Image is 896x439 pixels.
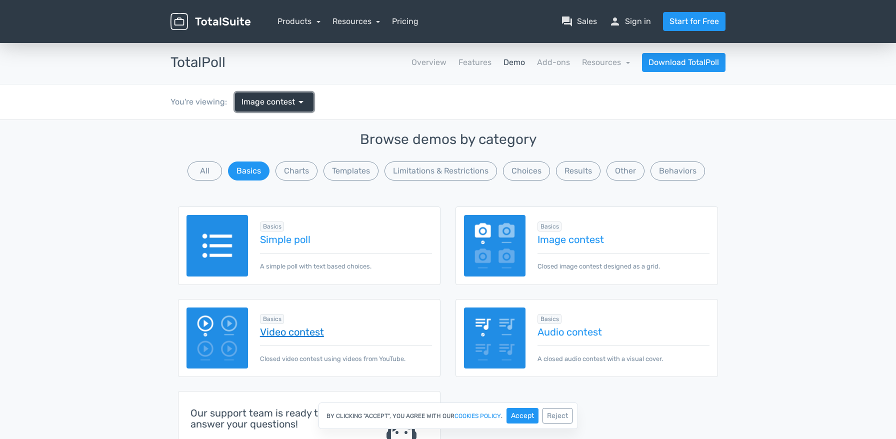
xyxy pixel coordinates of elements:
[537,345,709,363] p: A closed audio contest with a visual cover.
[260,314,284,324] span: Browse all in Basics
[606,161,644,180] button: Other
[218,221,366,369] img: peach-3314679_1920-500x500.jpg
[552,376,602,386] span: Pomegranate
[561,15,573,27] span: question_answer
[277,16,320,26] a: Products
[582,57,630,67] a: Resources
[537,234,709,245] a: Image contest
[374,40,522,188] img: fruit-3246127_1920-500x500.jpg
[374,221,522,369] img: apple-1776744_1920-500x500.jpg
[260,326,432,337] a: Video contest
[552,195,594,205] span: Strawberry
[609,15,651,27] a: personSign in
[537,326,709,337] a: Audio contest
[663,12,725,31] a: Start for Free
[235,92,313,111] a: Image contest arrow_drop_down
[592,410,636,435] button: Results
[650,161,705,180] button: Behaviors
[228,161,269,180] button: Basics
[186,215,248,276] img: text-poll.png.webp
[187,161,222,180] button: All
[396,195,411,205] span: Kiwi
[537,314,562,324] span: Browse all in Basics
[323,161,378,180] button: Templates
[240,376,263,386] span: Peach
[537,56,570,68] a: Add-ons
[218,20,678,32] p: Your favorite fruit?
[384,161,497,180] button: Limitations & Restrictions
[464,307,525,369] img: audio-poll.png.webp
[392,15,418,27] a: Pricing
[556,161,600,180] button: Results
[537,221,562,231] span: Browse all in Basics
[411,56,446,68] a: Overview
[190,407,358,429] h4: Our support team is ready to answer your questions!
[561,15,597,27] a: question_answerSales
[458,56,491,68] a: Features
[503,161,550,180] button: Choices
[260,221,284,231] span: Browse all in Basics
[503,56,525,68] a: Demo
[530,40,678,188] img: strawberry-1180048_1920-500x500.jpg
[260,345,432,363] p: Closed video contest using videos from YouTube.
[295,96,307,108] span: arrow_drop_down
[642,53,725,72] a: Download TotalPoll
[537,253,709,271] p: Closed image contest designed as a grid.
[260,253,432,271] p: A simple poll with text based choices.
[170,55,225,70] h3: TotalPoll
[396,376,418,386] span: Apple
[170,13,250,30] img: TotalSuite for WordPress
[170,96,235,108] div: You're viewing:
[530,221,678,369] img: pomegranate-196800_1920-500x500.jpg
[454,413,501,419] a: cookies policy
[464,215,525,276] img: image-poll.png.webp
[241,96,295,108] span: Image contest
[178,132,718,147] h3: Browse demos by category
[186,307,248,369] img: video-poll.png.webp
[506,408,538,423] button: Accept
[609,15,621,27] span: person
[240,195,269,205] span: Banana
[644,410,678,435] button: Vote
[275,161,317,180] button: Charts
[318,402,578,429] div: By clicking "Accept", you agree with our .
[332,16,380,26] a: Resources
[260,234,432,245] a: Simple poll
[218,40,366,188] img: cereal-898073_1920-500x500.jpg
[542,408,572,423] button: Reject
